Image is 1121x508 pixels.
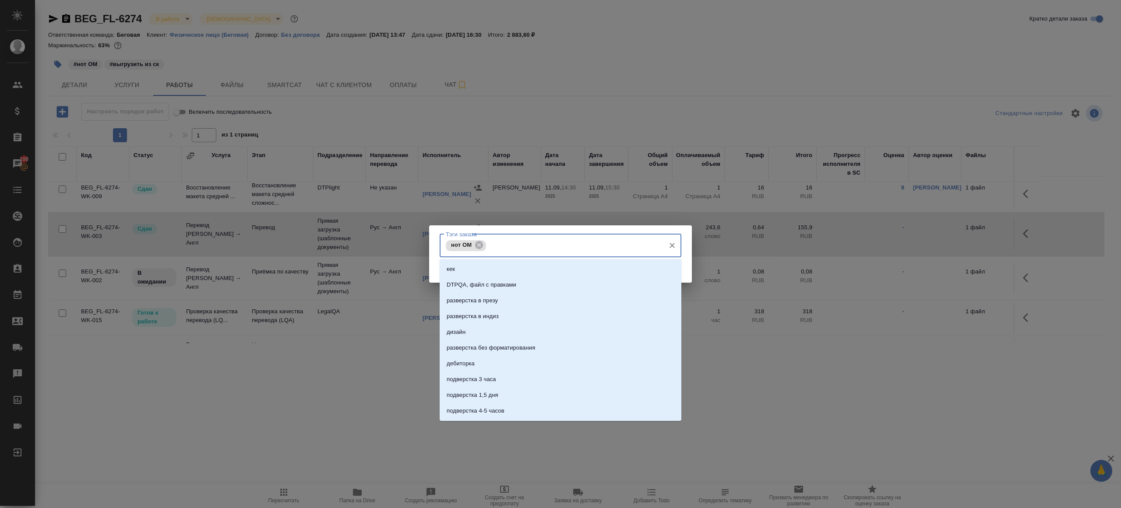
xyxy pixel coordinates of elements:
p: кек [447,265,455,273]
p: разверстка без форматирования [447,343,535,352]
p: разверстка в индиз [447,312,499,321]
p: разверстка в презу [447,296,498,305]
p: дизайн [447,328,465,336]
div: нот ОМ [446,240,486,251]
p: подверстка 3 часа [447,375,496,384]
p: подверстка 4-5 часов [447,406,504,415]
button: Очистить [666,239,678,252]
p: DTPQA, файл с правками [447,280,516,289]
span: нот ОМ [446,242,477,248]
p: подверстка 1,5 дня [447,391,498,399]
p: дебиторка [447,359,475,368]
